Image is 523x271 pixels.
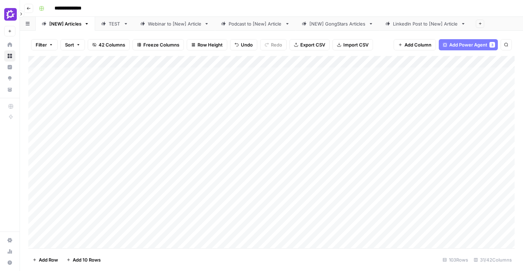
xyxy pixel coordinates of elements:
div: Podcast to [New] Article [229,20,282,27]
a: Podcast to [New] Article [215,17,296,31]
div: 3 [489,42,495,48]
a: Your Data [4,84,15,95]
div: 31/42 Columns [471,254,515,265]
a: LinkedIn Post to [New] Article [379,17,472,31]
a: Settings [4,235,15,246]
button: Workspace: Gong [4,6,15,23]
button: Export CSV [289,39,330,50]
a: Opportunities [4,73,15,84]
div: Webinar to [New] Article [148,20,201,27]
button: Add 10 Rows [62,254,105,265]
button: 42 Columns [88,39,130,50]
a: Webinar to [New] Article [134,17,215,31]
div: TEST [109,20,121,27]
button: Sort [60,39,85,50]
span: Add 10 Rows [73,256,101,263]
span: Redo [271,41,282,48]
span: 42 Columns [99,41,125,48]
span: Filter [36,41,47,48]
span: Freeze Columns [143,41,179,48]
button: Redo [260,39,287,50]
button: Filter [31,39,58,50]
span: Add Power Agent [449,41,487,48]
span: Add Column [404,41,431,48]
span: Undo [241,41,253,48]
div: [NEW] Articles [49,20,81,27]
button: Undo [230,39,257,50]
span: Row Height [198,41,223,48]
button: Row Height [187,39,227,50]
a: Home [4,39,15,50]
button: Help + Support [4,257,15,268]
span: Add Row [39,256,58,263]
span: Export CSV [300,41,325,48]
a: TEST [95,17,134,31]
button: Import CSV [332,39,373,50]
button: Add Row [28,254,62,265]
button: Freeze Columns [132,39,184,50]
button: Add Power Agent3 [439,39,498,50]
a: [NEW] Articles [36,17,95,31]
div: [NEW] GongStars Articles [309,20,366,27]
a: Insights [4,62,15,73]
div: LinkedIn Post to [New] Article [393,20,458,27]
button: Add Column [394,39,436,50]
a: Browse [4,50,15,62]
span: Sort [65,41,74,48]
div: 103 Rows [440,254,471,265]
span: 3 [491,42,493,48]
a: [NEW] GongStars Articles [296,17,379,31]
img: Gong Logo [4,8,17,21]
a: Usage [4,246,15,257]
span: Import CSV [343,41,368,48]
